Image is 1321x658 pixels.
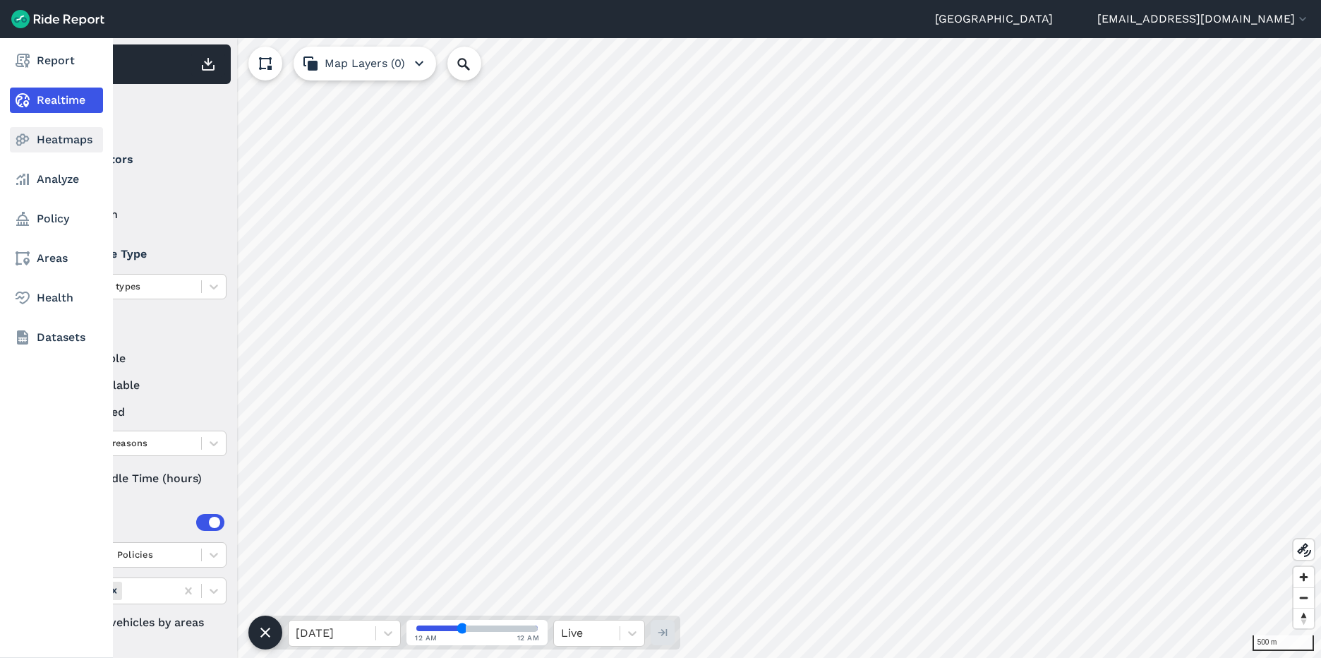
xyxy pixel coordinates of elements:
[10,325,103,350] a: Datasets
[10,127,103,152] a: Heatmaps
[10,88,103,113] a: Realtime
[517,633,540,643] span: 12 AM
[57,466,227,491] div: Idle Time (hours)
[1293,608,1314,628] button: Reset bearing to north
[935,11,1053,28] a: [GEOGRAPHIC_DATA]
[1253,635,1314,651] div: 500 m
[10,206,103,232] a: Policy
[57,377,227,394] label: unavailable
[57,234,224,274] summary: Vehicle Type
[294,47,436,80] button: Map Layers (0)
[1097,11,1310,28] button: [EMAIL_ADDRESS][DOMAIN_NAME]
[57,614,227,631] label: Filter vehicles by areas
[107,582,122,599] div: Remove Areas (7)
[10,167,103,192] a: Analyze
[45,38,1321,658] canvas: Map
[10,246,103,271] a: Areas
[57,179,227,196] label: Lime
[1293,567,1314,587] button: Zoom in
[76,514,224,531] div: Areas
[57,503,224,542] summary: Areas
[10,48,103,73] a: Report
[11,10,104,28] img: Ride Report
[57,206,227,223] label: Neuron
[415,633,438,643] span: 12 AM
[1293,587,1314,608] button: Zoom out
[57,404,227,421] label: reserved
[57,140,224,179] summary: Operators
[52,90,231,134] div: Filter
[57,350,227,367] label: available
[447,47,504,80] input: Search Location or Vehicles
[10,285,103,311] a: Health
[57,311,224,350] summary: Status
